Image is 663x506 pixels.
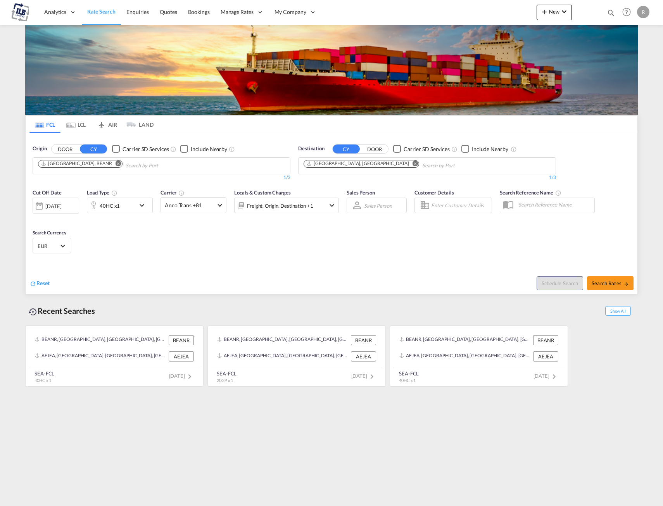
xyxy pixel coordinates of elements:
button: DOOR [52,145,79,153]
span: Search Reference Name [500,189,561,196]
md-tab-item: LCL [60,116,92,133]
div: SEA-FCL [399,370,419,377]
span: [DATE] [351,373,376,379]
div: [DATE] [45,203,61,210]
span: Origin [33,145,47,153]
span: Customer Details [414,189,454,196]
div: SEA-FCL [35,370,54,377]
div: Freight Origin Destination Factory Stuffingicon-chevron-down [234,198,339,213]
div: Carrier SD Services [404,145,450,153]
div: AEJEA, Jebel Ali, United Arab Emirates, Middle East, Middle East [35,351,167,361]
md-tab-item: LAND [123,116,154,133]
md-select: Select Currency: € EUREuro [37,240,67,251]
span: Locals & Custom Charges [234,189,291,196]
span: 20GP x 1 [217,378,233,383]
md-tab-item: FCL [29,116,60,133]
div: SEA-FCL [217,370,237,377]
div: Press delete to remove this chip. [306,160,410,167]
div: Recent Searches [25,302,98,320]
md-checkbox: Checkbox No Ink [461,145,508,153]
span: [DATE] [169,373,194,379]
img: 625ebc90a5f611efb2de8361e036ac32.png [12,3,29,21]
md-icon: icon-chevron-down [559,7,569,16]
div: BEANR [169,335,194,345]
div: BEANR [351,335,376,345]
recent-search-card: BEANR, [GEOGRAPHIC_DATA], [GEOGRAPHIC_DATA], [GEOGRAPHIC_DATA], [GEOGRAPHIC_DATA] BEANRAEJEA, [GE... [25,325,204,387]
span: EUR [38,243,59,250]
md-icon: Unchecked: Search for CY (Container Yard) services for all selected carriers.Checked : Search for... [170,146,176,152]
div: R [637,6,649,18]
div: 40HC x1 [100,200,120,211]
span: Anco Trans +81 [165,201,215,209]
md-icon: Unchecked: Search for CY (Container Yard) services for all selected carriers.Checked : Search for... [451,146,458,152]
span: [DATE] [534,373,559,379]
span: Cut Off Date [33,189,62,196]
span: Reset [36,280,50,286]
div: Include Nearby [472,145,508,153]
div: 1/3 [33,174,290,181]
div: AEJEA [169,351,194,361]
span: 40HC x 1 [35,378,51,383]
img: LCL+%26+FCL+BACKGROUND.png [25,25,638,115]
md-icon: icon-chevron-right [549,372,559,381]
div: Press delete to remove this chip. [41,160,114,167]
md-icon: Unchecked: Ignores neighbouring ports when fetching rates.Checked : Includes neighbouring ports w... [229,146,235,152]
md-icon: The selected Trucker/Carrierwill be displayed in the rate results If the rates are from another f... [178,190,185,196]
div: icon-magnify [607,9,615,20]
input: Enter Customer Details [431,200,489,211]
div: Carrier SD Services [123,145,169,153]
button: CY [333,145,360,153]
button: Remove [407,160,419,168]
div: 1/3 [298,174,556,181]
span: 40HC x 1 [399,378,416,383]
span: New [540,9,569,15]
md-icon: icon-chevron-right [185,372,194,381]
button: Remove [110,160,122,168]
span: Search Rates [592,280,629,286]
div: Help [620,5,637,19]
md-icon: Unchecked: Ignores neighbouring ports when fetching rates.Checked : Includes neighbouring ports w... [511,146,517,152]
button: icon-plus 400-fgNewicon-chevron-down [537,5,572,20]
button: Note: By default Schedule search will only considerorigin ports, destination ports and cut off da... [537,276,583,290]
span: Rate Search [87,8,116,15]
span: Enquiries [126,9,149,15]
input: Chips input. [422,160,496,172]
div: BEANR, Antwerp, Belgium, Western Europe, Europe [35,335,167,345]
span: Quotes [160,9,177,15]
div: 40HC x1icon-chevron-down [87,198,153,213]
div: BEANR [533,335,558,345]
div: Freight Origin Destination Factory Stuffing [247,200,313,211]
span: Analytics [44,8,66,16]
md-pagination-wrapper: Use the left and right arrow keys to navigate between tabs [29,116,154,133]
div: icon-refreshReset [29,279,50,288]
span: My Company [275,8,306,16]
button: CY [80,145,107,153]
div: Jebel Ali, AEJEA [306,160,409,167]
span: Load Type [87,189,117,196]
div: AEJEA [533,351,558,361]
span: Manage Rates [221,8,254,16]
div: Antwerp, BEANR [41,160,112,167]
md-icon: icon-airplane [97,120,106,126]
div: OriginDOOR CY Checkbox No InkUnchecked: Search for CY (Container Yard) services for all selected ... [26,133,637,294]
md-tab-item: AIR [92,116,123,133]
md-icon: Your search will be saved by the below given name [555,190,561,196]
span: Show All [605,306,631,316]
span: Carrier [161,189,185,196]
input: Chips input. [126,160,199,172]
md-icon: icon-refresh [29,280,36,287]
md-icon: icon-chevron-down [137,201,150,210]
span: Bookings [188,9,210,15]
div: AEJEA [351,351,376,361]
button: DOOR [361,145,388,153]
md-checkbox: Checkbox No Ink [112,145,169,153]
md-icon: icon-chevron-right [367,372,376,381]
md-icon: icon-arrow-right [623,281,629,287]
md-icon: icon-chevron-down [327,201,337,210]
md-checkbox: Checkbox No Ink [180,145,227,153]
md-select: Sales Person [363,200,393,211]
span: Help [620,5,633,19]
md-checkbox: Checkbox No Ink [393,145,450,153]
recent-search-card: BEANR, [GEOGRAPHIC_DATA], [GEOGRAPHIC_DATA], [GEOGRAPHIC_DATA], [GEOGRAPHIC_DATA] BEANRAEJEA, [GE... [207,325,386,387]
